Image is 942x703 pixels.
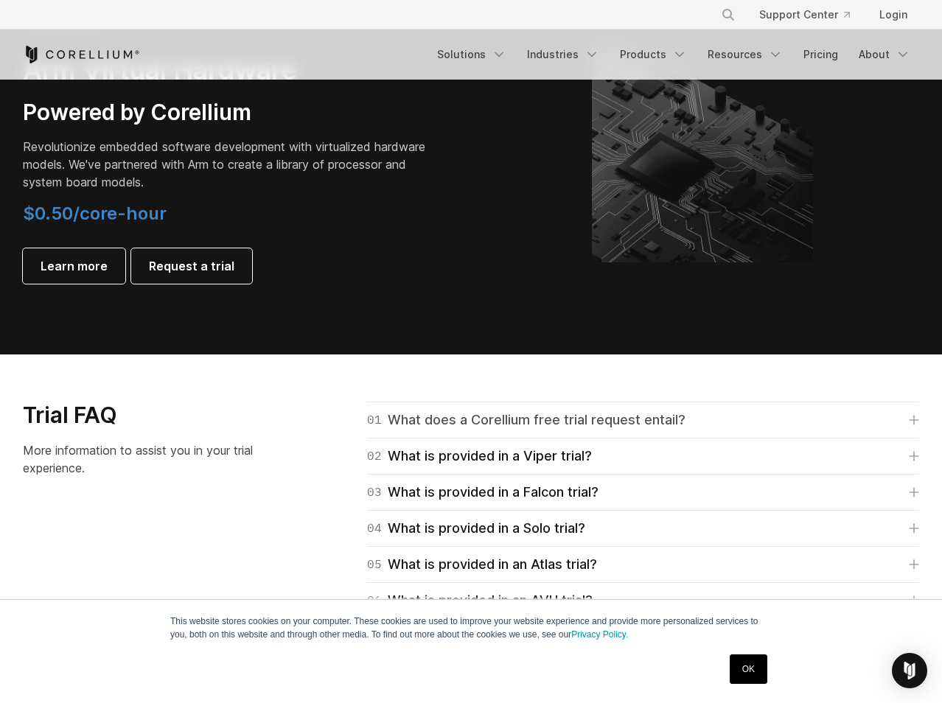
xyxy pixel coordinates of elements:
[23,441,282,477] p: More information to assist you in your trial experience.
[367,554,597,575] div: What is provided in an Atlas trial?
[131,248,252,284] a: Request a trial
[367,554,382,575] span: 05
[428,41,515,68] a: Solutions
[730,654,767,684] a: OK
[571,629,628,640] a: Privacy Policy.
[367,590,382,611] span: 06
[367,482,919,503] a: 03What is provided in a Falcon trial?
[367,518,919,539] a: 04What is provided in a Solo trial?
[592,41,813,262] img: Corellium's ARM Virtual Hardware Platform
[367,518,585,539] div: What is provided in a Solo trial?
[699,41,792,68] a: Resources
[367,518,382,539] span: 04
[170,615,772,641] p: This website stores cookies on your computer. These cookies are used to improve your website expe...
[23,203,167,224] span: $0.50/core-hour
[795,41,847,68] a: Pricing
[367,410,919,430] a: 01What does a Corellium free trial request entail?
[149,257,234,275] span: Request a trial
[611,41,696,68] a: Products
[747,1,862,28] a: Support Center
[367,446,592,466] div: What is provided in a Viper trial?
[367,590,919,611] a: 06What is provided in an AVH trial?
[367,590,593,611] div: What is provided in an AVH trial?
[367,446,919,466] a: 02What is provided in a Viper trial?
[892,653,927,688] div: Open Intercom Messenger
[518,41,608,68] a: Industries
[23,99,436,127] h3: Powered by Corellium
[23,138,436,191] p: Revolutionize embedded software development with virtualized hardware models. We've partnered wit...
[367,410,685,430] div: What does a Corellium free trial request entail?
[41,257,108,275] span: Learn more
[367,482,599,503] div: What is provided in a Falcon trial?
[23,46,140,63] a: Corellium Home
[868,1,919,28] a: Login
[367,482,382,503] span: 03
[850,41,919,68] a: About
[23,402,282,430] h3: Trial FAQ
[367,446,382,466] span: 02
[703,1,919,28] div: Navigation Menu
[23,248,125,284] a: Learn more
[428,41,919,68] div: Navigation Menu
[715,1,742,28] button: Search
[367,410,382,430] span: 01
[367,554,919,575] a: 05What is provided in an Atlas trial?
